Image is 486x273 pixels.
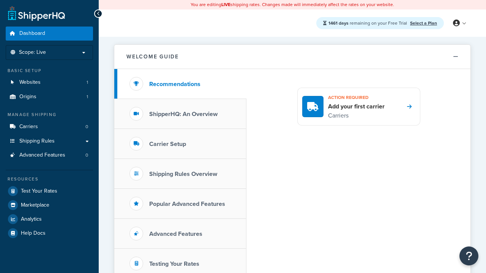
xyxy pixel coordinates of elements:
[6,198,93,212] a: Marketplace
[221,1,230,8] b: LIVE
[6,134,93,148] a: Shipping Rules
[21,230,46,237] span: Help Docs
[459,246,478,265] button: Open Resource Center
[6,148,93,162] li: Advanced Features
[19,94,36,100] span: Origins
[6,120,93,134] a: Carriers0
[149,231,202,237] h3: Advanced Features
[6,148,93,162] a: Advanced Features0
[19,152,65,158] span: Advanced Features
[6,111,93,118] div: Manage Shipping
[149,111,218,118] h3: ShipperHQ: An Overview
[328,93,385,102] h3: Action required
[114,45,470,69] button: Welcome Guide
[21,202,49,209] span: Marketplace
[85,124,88,130] span: 0
[6,226,93,240] a: Help Docs
[6,184,93,198] a: Test Your Rates
[126,54,179,60] h2: Welcome Guide
[21,188,57,195] span: Test Your Rates
[19,79,41,86] span: Websites
[328,111,385,121] p: Carriers
[149,141,186,147] h3: Carrier Setup
[6,176,93,182] div: Resources
[149,201,225,207] h3: Popular Advanced Features
[149,171,217,177] h3: Shipping Rules Overview
[19,124,38,130] span: Carriers
[6,75,93,89] li: Websites
[149,81,200,88] h3: Recommendations
[87,94,88,100] span: 1
[19,30,45,37] span: Dashboard
[6,90,93,104] a: Origins1
[21,216,42,223] span: Analytics
[328,102,385,111] h4: Add your first carrier
[6,90,93,104] li: Origins
[6,27,93,41] a: Dashboard
[85,152,88,158] span: 0
[410,20,437,27] a: Select a Plan
[19,49,46,56] span: Scope: Live
[6,75,93,89] a: Websites1
[6,67,93,74] div: Basic Setup
[328,20,408,27] span: remaining on your Free Trial
[328,20,349,27] strong: 1461 days
[19,138,55,144] span: Shipping Rules
[87,79,88,86] span: 1
[6,212,93,226] a: Analytics
[149,260,199,267] h3: Testing Your Rates
[6,120,93,134] li: Carriers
